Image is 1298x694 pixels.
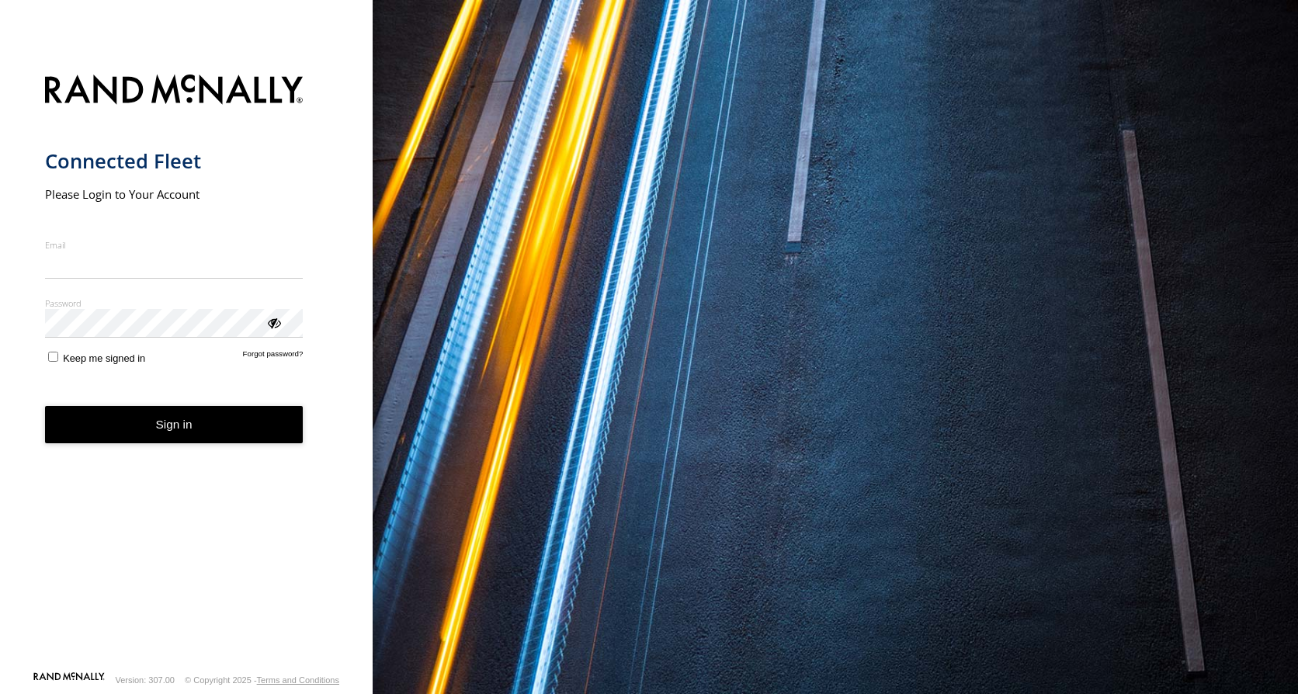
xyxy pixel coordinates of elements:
[45,186,304,202] h2: Please Login to Your Account
[45,71,304,111] img: Rand McNally
[63,352,145,364] span: Keep me signed in
[265,314,281,330] div: ViewPassword
[45,297,304,309] label: Password
[243,349,304,364] a: Forgot password?
[257,675,339,685] a: Terms and Conditions
[45,406,304,444] button: Sign in
[185,675,339,685] div: © Copyright 2025 -
[116,675,175,685] div: Version: 307.00
[48,352,58,362] input: Keep me signed in
[45,65,328,671] form: main
[45,148,304,174] h1: Connected Fleet
[45,239,304,251] label: Email
[33,672,105,688] a: Visit our Website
